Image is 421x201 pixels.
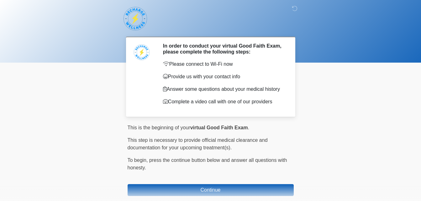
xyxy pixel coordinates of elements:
span: This is the beginning of your [128,125,190,130]
span: This step is necessary to provide official medical clearance and documentation for your upcoming ... [128,137,268,150]
img: Recharge Wellness LLC Logo [121,5,149,33]
p: Answer some questions about your medical history [163,85,284,93]
button: Continue [128,184,294,196]
strong: virtual Good Faith Exam [190,125,248,130]
h2: In order to conduct your virtual Good Faith Exam, please complete the following steps: [163,43,284,55]
span: . [248,125,249,130]
span: To begin, [128,157,149,163]
span: press the continue button below and answer all questions with honesty. [128,157,287,170]
p: Complete a video call with one of our providers [163,98,284,106]
p: Please connect to Wi-Fi now [163,60,284,68]
p: Provide us with your contact info [163,73,284,80]
img: Agent Avatar [132,43,151,62]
